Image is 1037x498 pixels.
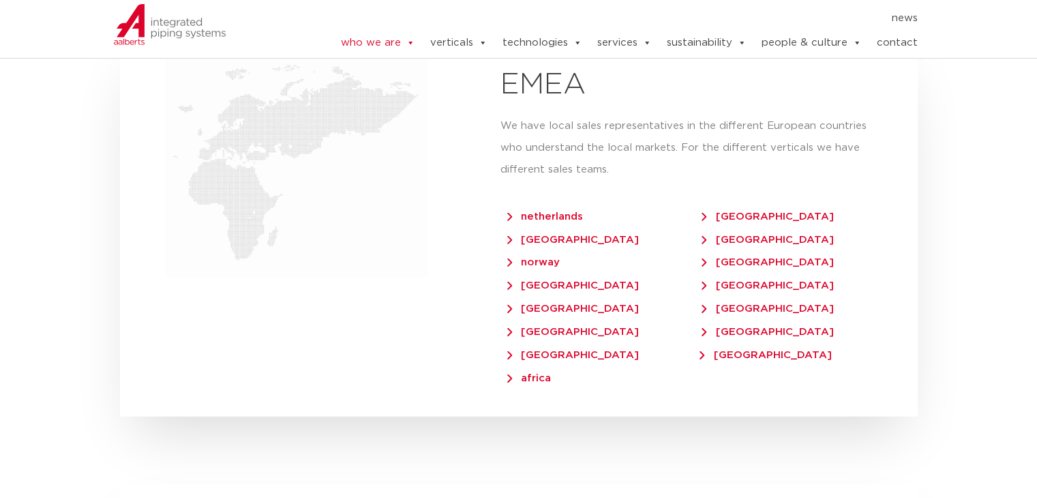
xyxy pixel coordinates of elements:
[891,8,917,29] a: news
[700,350,831,360] span: [GEOGRAPHIC_DATA]
[507,297,659,314] a: [GEOGRAPHIC_DATA]
[702,211,833,222] span: [GEOGRAPHIC_DATA]
[702,257,833,267] span: [GEOGRAPHIC_DATA]
[507,343,659,360] a: [GEOGRAPHIC_DATA]
[761,29,861,57] a: people & culture
[702,250,854,267] a: [GEOGRAPHIC_DATA]
[340,29,415,57] a: who we are
[507,327,639,337] span: [GEOGRAPHIC_DATA]
[507,250,580,267] a: norway
[500,69,890,102] h2: EMEA
[507,350,639,360] span: [GEOGRAPHIC_DATA]
[702,297,854,314] a: [GEOGRAPHIC_DATA]
[507,320,659,337] a: [GEOGRAPHIC_DATA]
[702,228,854,245] a: [GEOGRAPHIC_DATA]
[507,280,639,291] span: [GEOGRAPHIC_DATA]
[702,304,833,314] span: [GEOGRAPHIC_DATA]
[507,366,571,383] a: africa
[702,327,833,337] span: [GEOGRAPHIC_DATA]
[507,211,583,222] span: netherlands
[507,205,603,222] a: netherlands
[507,274,659,291] a: [GEOGRAPHIC_DATA]
[430,29,487,57] a: verticals
[507,228,659,245] a: [GEOGRAPHIC_DATA]
[502,29,582,57] a: technologies
[507,304,639,314] span: [GEOGRAPHIC_DATA]
[507,235,639,245] span: [GEOGRAPHIC_DATA]
[500,115,890,181] p: We have local sales representatives in the different European countries who understand the local ...
[876,29,917,57] a: contact
[702,235,833,245] span: [GEOGRAPHIC_DATA]
[597,29,651,57] a: services
[700,343,852,360] a: [GEOGRAPHIC_DATA]
[702,274,854,291] a: [GEOGRAPHIC_DATA]
[666,29,746,57] a: sustainability
[299,8,918,29] nav: Menu
[702,205,854,222] a: [GEOGRAPHIC_DATA]
[702,280,833,291] span: [GEOGRAPHIC_DATA]
[507,373,551,383] span: africa
[702,320,854,337] a: [GEOGRAPHIC_DATA]
[507,257,560,267] span: norway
